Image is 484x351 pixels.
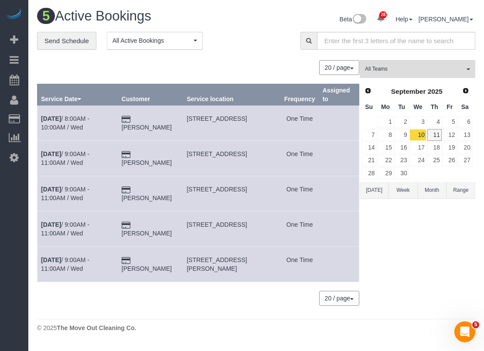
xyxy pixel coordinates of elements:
[37,141,118,176] td: Schedule date
[389,182,417,198] button: Week
[118,106,183,141] td: Customer
[319,106,359,141] td: Assigned to
[409,142,426,153] a: 17
[365,103,373,110] span: Sunday
[427,142,442,153] a: 18
[395,116,409,128] a: 2
[427,155,442,167] a: 25
[395,167,409,179] a: 30
[37,8,55,24] span: 5
[395,142,409,153] a: 16
[461,103,469,110] span: Saturday
[377,167,393,179] a: 29
[458,155,472,167] a: 27
[443,155,457,167] a: 26
[107,32,203,50] button: All Active Bookings
[122,159,172,166] a: [PERSON_NAME]
[183,84,281,106] th: Service location
[361,142,376,153] a: 14
[280,141,319,176] td: Frequency
[462,87,469,94] span: Next
[122,187,130,193] i: Credit Card Payment
[187,256,247,272] span: [STREET_ADDRESS][PERSON_NAME]
[447,103,453,110] span: Friday
[183,211,281,247] td: Service location
[377,155,393,167] a: 22
[398,103,405,110] span: Tuesday
[413,103,423,110] span: Wednesday
[183,176,281,211] td: Service location
[460,85,472,97] a: Next
[122,194,172,201] a: [PERSON_NAME]
[443,116,457,128] a: 5
[427,129,442,141] a: 11
[395,16,412,23] a: Help
[418,182,447,198] button: Month
[187,186,247,193] span: [STREET_ADDRESS]
[360,60,475,74] ol: All Teams
[419,16,473,23] a: [PERSON_NAME]
[5,9,23,21] img: Automaid Logo
[319,84,359,106] th: Assigned to
[187,221,247,228] span: [STREET_ADDRESS]
[320,291,359,306] nav: Pagination navigation
[280,84,319,106] th: Frequency
[360,182,389,198] button: [DATE]
[319,176,359,211] td: Assigned to
[41,256,89,272] a: [DATE]/ 9:00AM - 11:00AM / Wed
[360,60,475,78] button: All Teams
[381,103,390,110] span: Monday
[41,221,89,237] a: [DATE]/ 9:00AM - 11:00AM / Wed
[122,124,172,131] a: [PERSON_NAME]
[377,142,393,153] a: 15
[454,321,475,342] iframe: Intercom live chat
[41,186,89,201] a: [DATE]/ 9:00AM - 11:00AM / Wed
[317,32,475,50] input: Enter the first 3 letters of the name to search
[183,141,281,176] td: Service location
[431,103,438,110] span: Thursday
[472,321,479,328] span: 5
[122,222,130,228] i: Credit Card Payment
[41,256,61,263] b: [DATE]
[280,247,319,282] td: Frequency
[361,167,376,179] a: 28
[57,324,136,331] strong: The Move Out Cleaning Co.
[122,265,172,272] a: [PERSON_NAME]
[187,150,247,157] span: [STREET_ADDRESS]
[41,221,61,228] b: [DATE]
[319,291,359,306] button: 20 / page
[319,247,359,282] td: Assigned to
[458,129,472,141] a: 13
[118,141,183,176] td: Customer
[365,87,372,94] span: Prev
[37,247,118,282] td: Schedule date
[361,129,376,141] a: 7
[37,9,250,24] h1: Active Bookings
[112,36,191,45] span: All Active Bookings
[427,116,442,128] a: 4
[183,106,281,141] td: Service location
[41,150,89,166] a: [DATE]/ 9:00AM - 11:00AM / Wed
[122,230,172,237] a: [PERSON_NAME]
[458,142,472,153] a: 20
[365,65,464,73] span: All Teams
[118,176,183,211] td: Customer
[391,88,426,95] span: September
[183,247,281,282] td: Service location
[379,11,387,18] span: 28
[340,16,367,23] a: Beta
[443,142,457,153] a: 19
[122,116,130,123] i: Credit Card Payment
[280,211,319,247] td: Frequency
[409,116,426,128] a: 3
[395,155,409,167] a: 23
[319,211,359,247] td: Assigned to
[320,60,359,75] nav: Pagination navigation
[428,88,443,95] span: 2025
[118,84,183,106] th: Customer
[458,116,472,128] a: 6
[319,60,359,75] button: 20 / page
[41,115,89,131] a: [DATE]/ 8:00AM - 10:00AM / Wed
[280,176,319,211] td: Frequency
